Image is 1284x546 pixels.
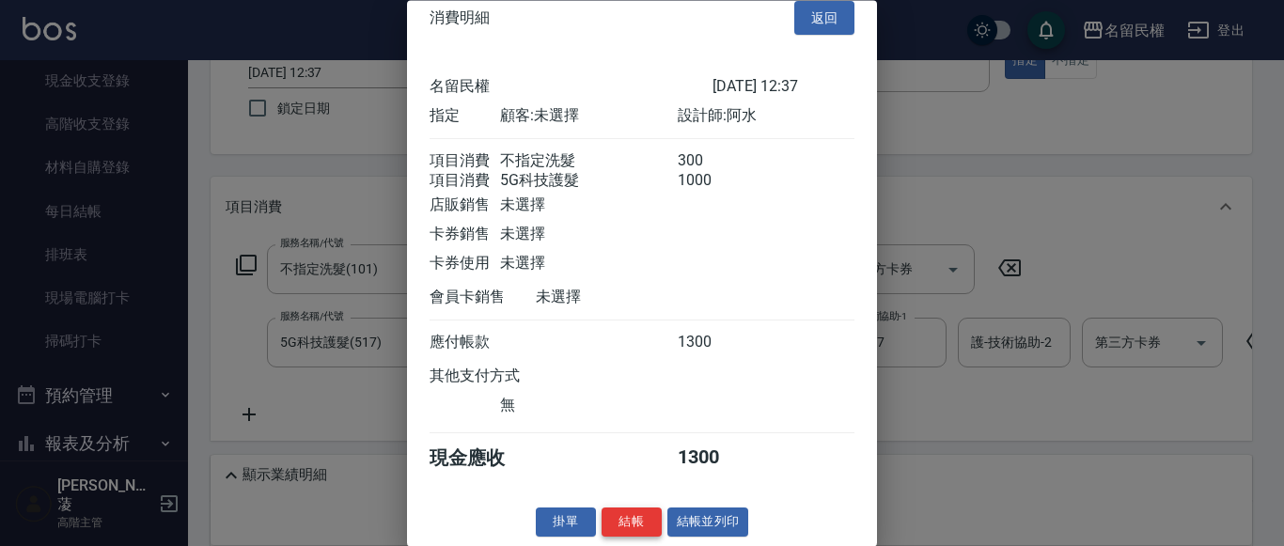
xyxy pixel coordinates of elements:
div: 項目消費 [430,172,500,192]
div: 項目消費 [430,152,500,172]
div: 店販銷售 [430,196,500,216]
div: 會員卡銷售 [430,289,536,308]
div: 未選擇 [500,255,677,274]
span: 消費明細 [430,8,490,27]
button: 結帳 [602,508,662,538]
div: 1300 [678,446,748,472]
div: 卡券使用 [430,255,500,274]
button: 返回 [794,1,854,36]
div: [DATE] 12:37 [712,78,854,98]
div: 設計師: 阿水 [678,107,854,127]
div: 1300 [678,334,748,353]
div: 1000 [678,172,748,192]
div: 5G科技護髮 [500,172,677,192]
div: 指定 [430,107,500,127]
div: 顧客: 未選擇 [500,107,677,127]
div: 應付帳款 [430,334,500,353]
div: 未選擇 [500,226,677,245]
div: 300 [678,152,748,172]
button: 結帳並列印 [667,508,749,538]
div: 未選擇 [536,289,712,308]
div: 不指定洗髮 [500,152,677,172]
div: 其他支付方式 [430,367,572,387]
button: 掛單 [536,508,596,538]
div: 現金應收 [430,446,536,472]
div: 未選擇 [500,196,677,216]
div: 卡券銷售 [430,226,500,245]
div: 名留民權 [430,78,712,98]
div: 無 [500,397,677,416]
